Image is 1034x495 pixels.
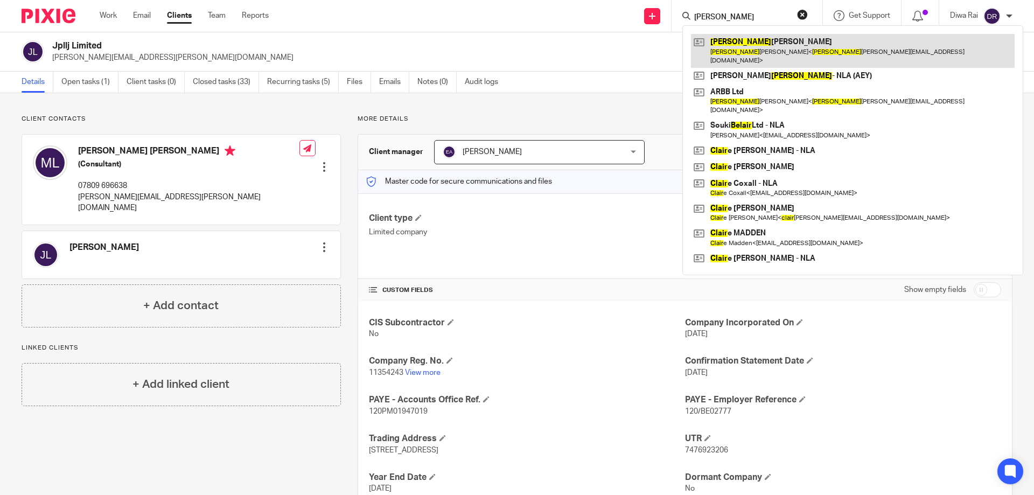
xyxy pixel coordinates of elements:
[369,147,423,157] h3: Client manager
[208,10,226,21] a: Team
[369,227,685,238] p: Limited company
[369,213,685,224] h4: Client type
[242,10,269,21] a: Reports
[69,242,139,253] h4: [PERSON_NAME]
[369,472,685,483] h4: Year End Date
[685,408,731,415] span: 120/BE02777
[22,72,53,93] a: Details
[693,13,790,23] input: Search
[22,9,75,23] img: Pixie
[950,10,978,21] p: Diwa Rai
[983,8,1001,25] img: svg%3E
[685,330,708,338] span: [DATE]
[904,284,966,295] label: Show empty fields
[347,72,371,93] a: Files
[369,286,685,295] h4: CUSTOM FIELDS
[167,10,192,21] a: Clients
[366,176,552,187] p: Master code for secure communications and files
[193,72,259,93] a: Closed tasks (33)
[685,369,708,377] span: [DATE]
[369,408,428,415] span: 120PM01947019
[132,376,229,393] h4: + Add linked client
[685,433,1001,444] h4: UTR
[22,40,44,63] img: svg%3E
[61,72,118,93] a: Open tasks (1)
[685,447,728,454] span: 7476923206
[78,180,299,191] p: 07809 696638
[379,72,409,93] a: Emails
[369,447,438,454] span: [STREET_ADDRESS]
[78,145,299,159] h4: [PERSON_NAME] [PERSON_NAME]
[463,148,522,156] span: [PERSON_NAME]
[685,355,1001,367] h4: Confirmation Statement Date
[369,433,685,444] h4: Trading Address
[133,10,151,21] a: Email
[52,52,866,63] p: [PERSON_NAME][EMAIL_ADDRESS][PERSON_NAME][DOMAIN_NAME]
[849,12,890,19] span: Get Support
[405,369,441,377] a: View more
[369,330,379,338] span: No
[685,317,1001,329] h4: Company Incorporated On
[143,297,219,314] h4: + Add contact
[685,485,695,492] span: No
[358,115,1012,123] p: More details
[369,394,685,406] h4: PAYE - Accounts Office Ref.
[33,145,67,180] img: svg%3E
[52,40,703,52] h2: Jpllj Limited
[465,72,506,93] a: Audit logs
[78,159,299,170] h5: (Consultant)
[369,369,403,377] span: 11354243
[685,472,1001,483] h4: Dormant Company
[685,394,1001,406] h4: PAYE - Employer Reference
[33,242,59,268] img: svg%3E
[100,10,117,21] a: Work
[443,145,456,158] img: svg%3E
[369,355,685,367] h4: Company Reg. No.
[369,485,392,492] span: [DATE]
[797,9,808,20] button: Clear
[127,72,185,93] a: Client tasks (0)
[267,72,339,93] a: Recurring tasks (5)
[78,192,299,214] p: [PERSON_NAME][EMAIL_ADDRESS][PERSON_NAME][DOMAIN_NAME]
[369,317,685,329] h4: CIS Subcontractor
[225,145,235,156] i: Primary
[22,344,341,352] p: Linked clients
[22,115,341,123] p: Client contacts
[417,72,457,93] a: Notes (0)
